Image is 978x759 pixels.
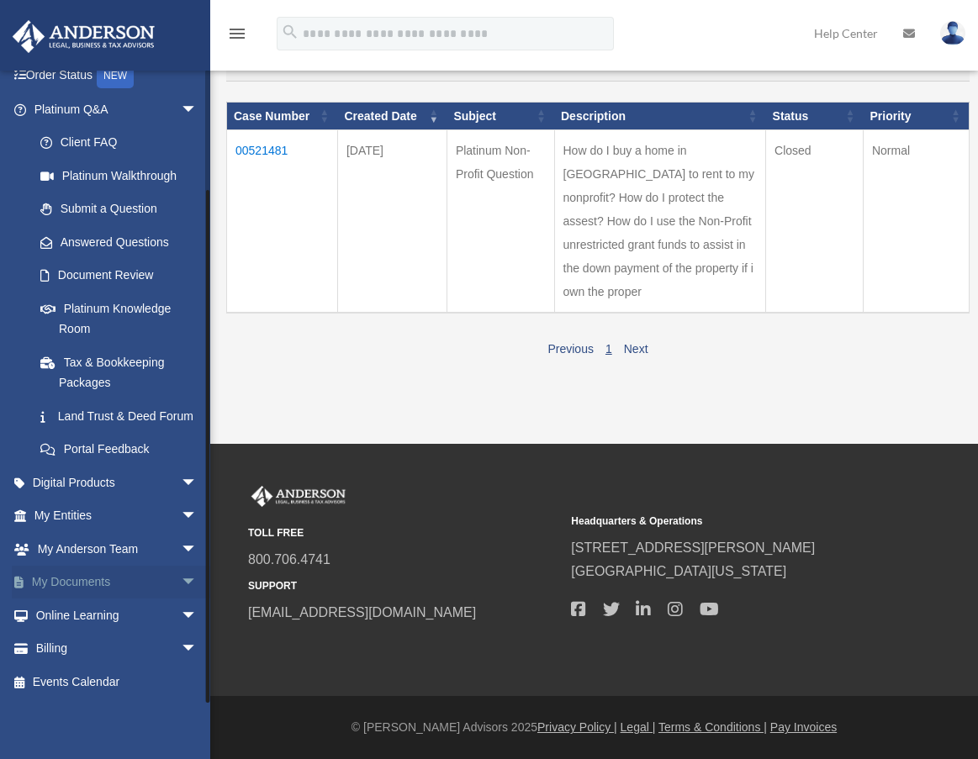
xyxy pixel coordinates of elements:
span: arrow_drop_down [181,632,214,667]
a: Client FAQ [24,126,214,160]
img: User Pic [940,21,965,45]
a: 800.706.4741 [248,552,330,567]
i: search [281,23,299,41]
a: Previous [547,342,593,356]
span: arrow_drop_down [181,566,214,600]
span: arrow_drop_down [181,466,214,500]
td: [DATE] [337,130,447,314]
a: Answered Questions [24,225,206,259]
a: Platinum Walkthrough [24,159,214,192]
img: Anderson Advisors Platinum Portal [8,20,160,53]
td: 00521481 [227,130,338,314]
th: Case Number: activate to sort column ascending [227,102,338,130]
a: Platinum Q&Aarrow_drop_down [12,92,214,126]
a: Tax & Bookkeeping Packages [24,345,214,399]
a: Next [624,342,648,356]
a: Terms & Conditions | [658,720,767,734]
a: My Entitiesarrow_drop_down [12,499,223,533]
div: NEW [97,63,134,88]
a: [GEOGRAPHIC_DATA][US_STATE] [571,564,786,578]
td: Platinum Non-Profit Question [447,130,554,314]
td: How do I buy a home in [GEOGRAPHIC_DATA] to rent to my nonprofit? How do I protect the assest? Ho... [554,130,766,314]
a: 1 [605,342,612,356]
th: Created Date: activate to sort column ascending [337,102,447,130]
div: © [PERSON_NAME] Advisors 2025 [210,717,978,738]
a: Submit a Question [24,192,214,226]
a: Online Learningarrow_drop_down [12,598,223,632]
a: Legal | [621,720,656,734]
a: Billingarrow_drop_down [12,632,223,666]
small: TOLL FREE [248,524,559,542]
a: [STREET_ADDRESS][PERSON_NAME] [571,540,815,555]
a: Portal Feedback [24,433,214,466]
a: My Documentsarrow_drop_down [12,566,223,599]
a: Order StatusNEW [12,59,223,93]
a: Document Review [24,259,214,293]
th: Priority: activate to sort column ascending [863,102,969,130]
span: arrow_drop_down [181,598,214,633]
td: Closed [766,130,864,314]
a: Platinum Knowledge Room [24,292,214,345]
a: Events Calendar [12,665,223,698]
a: Land Trust & Deed Forum [24,399,214,433]
small: Headquarters & Operations [571,513,882,530]
a: [EMAIL_ADDRESS][DOMAIN_NAME] [248,605,476,619]
a: Privacy Policy | [537,720,617,734]
span: arrow_drop_down [181,499,214,534]
img: Anderson Advisors Platinum Portal [248,486,349,508]
th: Subject: activate to sort column ascending [447,102,554,130]
i: menu [227,24,247,44]
a: Pay Invoices [770,720,837,734]
a: My Anderson Teamarrow_drop_down [12,532,223,566]
td: Normal [863,130,969,314]
small: SUPPORT [248,577,559,595]
span: arrow_drop_down [181,532,214,567]
a: menu [227,29,247,44]
th: Description: activate to sort column ascending [554,102,766,130]
span: arrow_drop_down [181,92,214,127]
th: Status: activate to sort column ascending [766,102,864,130]
a: Digital Productsarrow_drop_down [12,466,223,499]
